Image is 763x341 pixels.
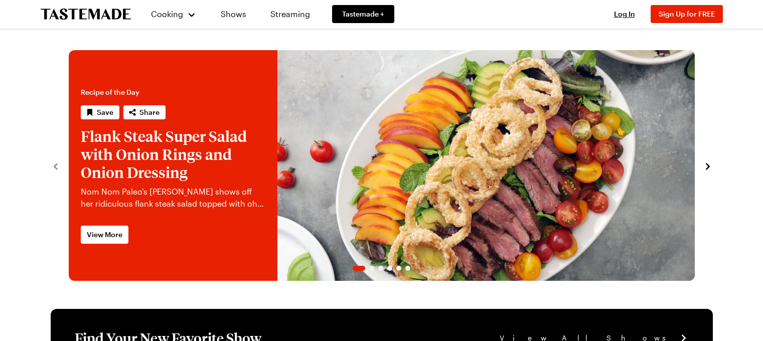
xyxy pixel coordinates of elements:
[703,159,713,172] button: navigate to next item
[405,266,410,271] span: Go to slide 6
[151,9,183,19] span: Cooking
[353,266,365,271] span: Go to slide 1
[604,9,645,19] button: Log In
[69,50,695,281] div: 1 / 6
[396,266,401,271] span: Go to slide 5
[614,10,635,18] span: Log In
[97,107,113,117] span: Save
[332,5,394,23] a: Tastemade +
[139,107,160,117] span: Share
[369,266,374,271] span: Go to slide 2
[151,2,197,26] button: Cooking
[651,5,723,23] button: Sign Up for FREE
[342,9,384,19] span: Tastemade +
[387,266,392,271] span: Go to slide 4
[378,266,383,271] span: Go to slide 3
[659,10,715,18] span: Sign Up for FREE
[41,9,131,20] a: To Tastemade Home Page
[87,230,122,240] span: View More
[123,105,166,119] button: Share
[51,159,61,172] button: navigate to previous item
[81,226,128,244] a: View More
[81,105,119,119] button: Save recipe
